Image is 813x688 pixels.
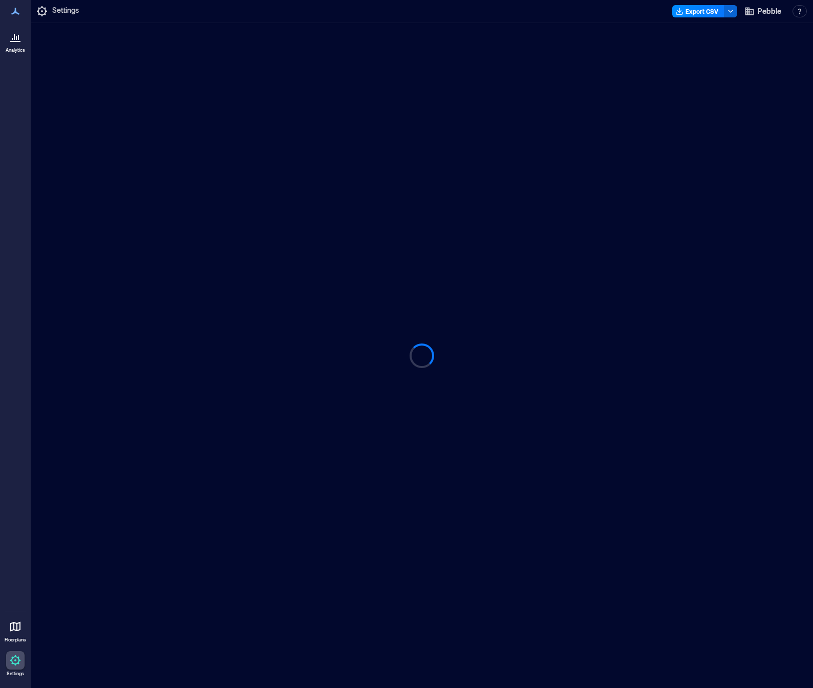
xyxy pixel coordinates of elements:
[52,5,79,17] p: Settings
[5,637,26,643] p: Floorplans
[2,614,29,646] a: Floorplans
[672,5,724,17] button: Export CSV
[7,671,24,677] p: Settings
[6,47,25,53] p: Analytics
[758,6,781,16] span: Pebble
[3,648,28,680] a: Settings
[3,25,28,56] a: Analytics
[741,3,784,19] button: Pebble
